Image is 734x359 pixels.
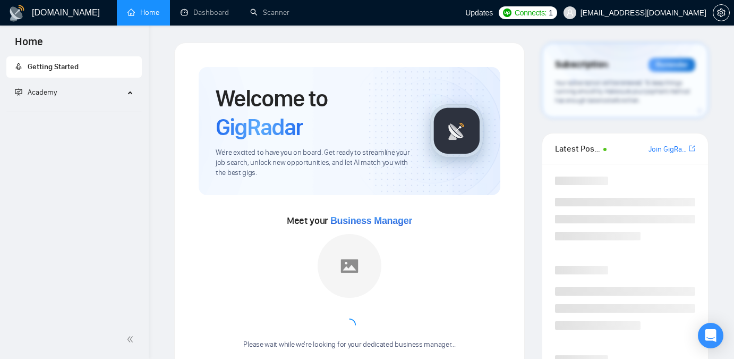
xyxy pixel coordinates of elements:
img: gigradar-logo.png [430,104,483,157]
span: user [566,9,574,16]
button: setting [713,4,730,21]
a: dashboardDashboard [181,8,229,17]
a: searchScanner [250,8,289,17]
a: homeHome [127,8,159,17]
img: placeholder.png [318,234,381,298]
span: double-left [126,334,137,345]
a: export [689,144,695,154]
span: Meet your [287,215,412,227]
span: Academy [28,88,57,97]
span: setting [713,9,729,17]
span: Your subscription will be renewed. To keep things running smoothly, make sure your payment method... [555,79,690,104]
span: loading [343,318,356,332]
li: Academy Homepage [6,107,142,114]
span: Home [6,34,52,56]
span: rocket [15,63,22,70]
div: Please wait while we're looking for your dedicated business manager... [237,340,462,350]
span: Business Manager [330,215,412,226]
li: Getting Started [6,56,142,78]
span: Connects: [515,7,547,19]
span: Academy [15,88,57,97]
span: fund-projection-screen [15,88,22,96]
span: Latest Posts from the GigRadar Community [555,142,600,155]
span: Subscription [555,56,608,74]
a: Join GigRadar Slack Community [648,144,687,155]
img: logo [8,5,25,22]
span: GigRadar [216,113,303,141]
span: Updates [465,9,493,17]
span: 1 [549,7,553,19]
span: export [689,144,695,153]
div: Open Intercom Messenger [698,323,723,348]
div: Reminder [648,58,695,72]
h1: Welcome to [216,84,413,141]
a: setting [713,9,730,17]
span: We're excited to have you on board. Get ready to streamline your job search, unlock new opportuni... [216,148,413,178]
img: upwork-logo.png [503,9,511,17]
span: Getting Started [28,62,79,71]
